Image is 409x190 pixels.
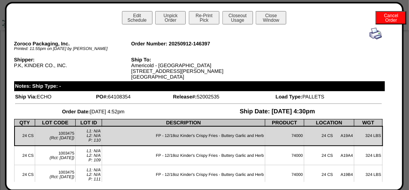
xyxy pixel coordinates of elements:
[14,41,131,47] div: Zoroco Packaging, Inc.
[131,57,248,63] div: Ship To:
[354,119,383,126] th: WGT
[102,165,265,184] td: FP - 12/18oz Kinder's Crispy Fries - Buttery Garlic and Herb
[62,109,90,114] span: Order Date:
[15,94,37,100] span: Ship Via:
[376,11,406,24] button: CancelOrder
[276,94,302,100] span: Load Type:
[87,168,101,182] span: L1: N/A L2: N/A P: 111
[96,93,172,100] td: 64108354
[255,17,287,23] a: CloseWindow
[265,146,304,165] td: 74000
[35,119,75,126] th: LOT CODE
[173,94,197,100] span: Release#:
[189,11,219,24] button: Re-PrintPick
[15,126,35,146] td: 24 CS
[102,119,265,126] th: DESCRIPTION
[14,47,131,51] div: Printed: 11:55pm on [DATE] by [PERSON_NAME]
[370,27,382,40] img: print.gif
[131,57,248,80] div: Americold - [GEOGRAPHIC_DATA] [STREET_ADDRESS][PERSON_NAME] [GEOGRAPHIC_DATA]
[240,108,315,115] span: Ship Date: [DATE] 4:30pm
[265,165,304,184] td: 74000
[96,94,108,100] span: PO#:
[131,41,248,47] div: Order Number: 20250912-146397
[15,146,35,165] td: 24 CS
[304,165,354,184] td: 24 CS A19B4
[15,93,95,100] td: ECHO
[102,146,265,165] td: FP - 12/18oz Kinder's Crispy Fries - Buttery Garlic and Herb
[14,57,131,63] div: Shipper:
[354,165,383,184] td: 324 LBS
[304,146,354,165] td: 24 CS A19A4
[35,126,75,146] td: 1003475
[354,146,383,165] td: 324 LBS
[14,57,131,74] div: P.K, KINDER CO., INC.
[50,175,75,179] span: (Rct: [DATE])
[304,119,354,126] th: LOCATION
[222,11,253,24] button: CloseoutUsage
[304,126,354,146] td: 24 CS A19A4
[50,136,75,140] span: (Rct: [DATE])
[155,11,186,24] button: UnpickOrder
[265,126,304,146] td: 74000
[15,119,35,126] th: QTY
[15,108,172,116] td: [DATE] 4:52pm
[265,119,304,126] th: PRODUCT
[76,119,102,126] th: LOT ID
[35,165,75,184] td: 1003475
[87,129,101,143] span: L1: N/A L2: N/A P: 110
[15,165,35,184] td: 24 CS
[122,11,153,24] button: EditSchedule
[50,156,75,160] span: (Rct: [DATE])
[14,81,385,91] div: Notes: Ship Type: -
[354,126,383,146] td: 324 LBS
[102,126,265,146] td: FP - 12/18oz Kinder's Crispy Fries - Buttery Garlic and Herb
[35,146,75,165] td: 1003475
[87,149,101,163] span: L1: N/A L2: N/A P: 109
[256,11,286,24] button: CloseWindow
[275,93,382,100] td: PALLETS
[173,93,274,100] td: 52002535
